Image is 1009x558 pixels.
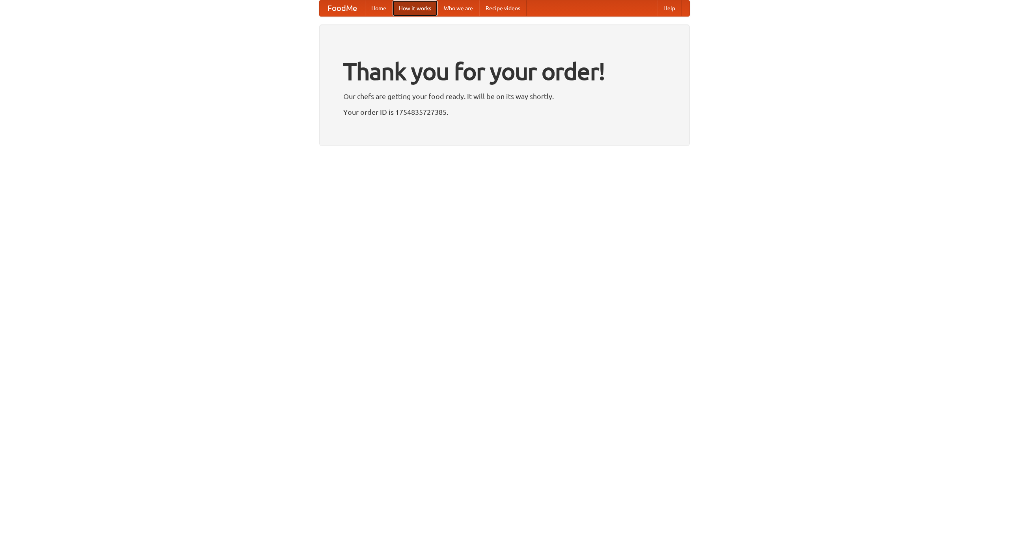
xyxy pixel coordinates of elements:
[657,0,681,16] a: Help
[343,90,666,102] p: Our chefs are getting your food ready. It will be on its way shortly.
[365,0,393,16] a: Home
[437,0,479,16] a: Who we are
[479,0,527,16] a: Recipe videos
[343,52,666,90] h1: Thank you for your order!
[343,106,666,118] p: Your order ID is 1754835727385.
[393,0,437,16] a: How it works
[320,0,365,16] a: FoodMe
